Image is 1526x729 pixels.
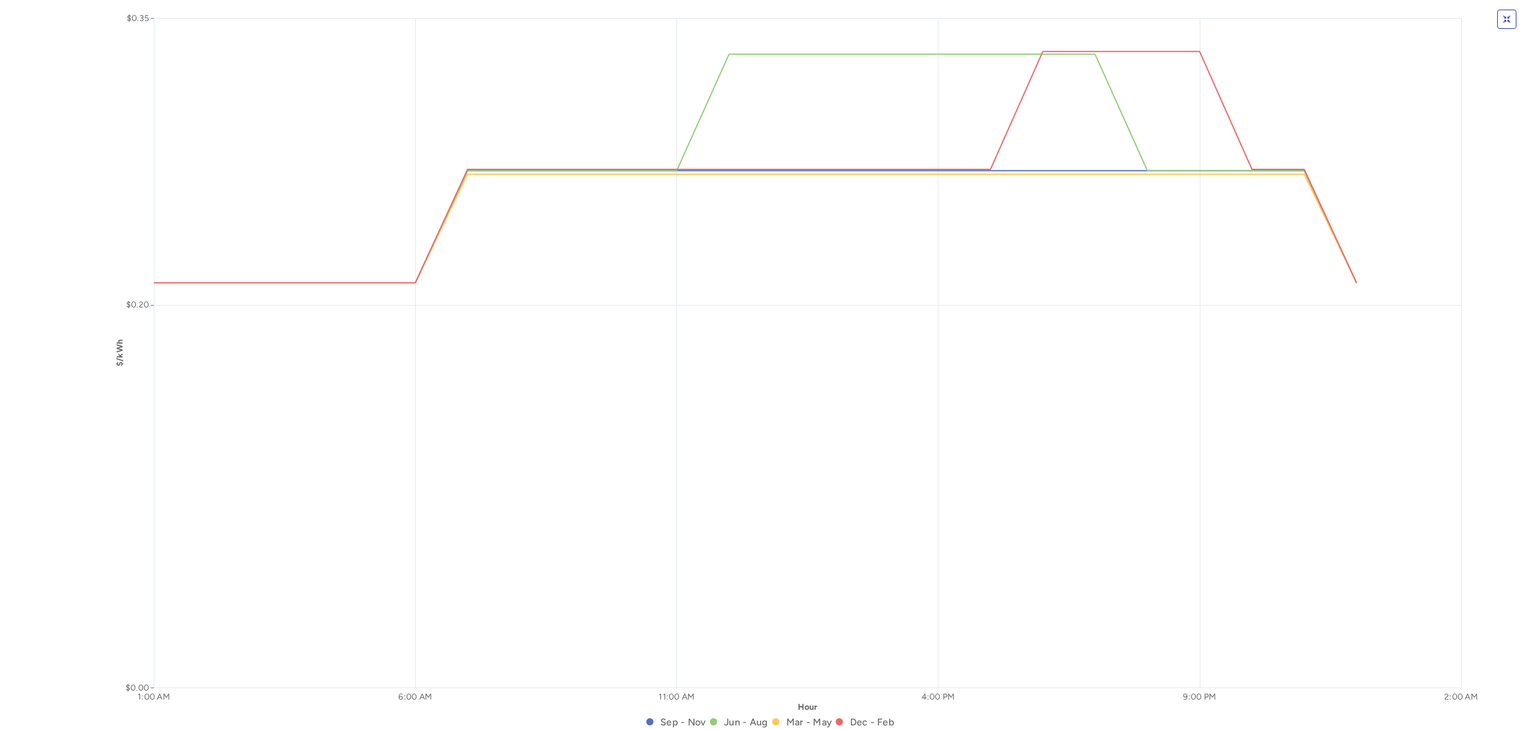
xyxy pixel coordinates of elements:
[1444,692,1478,702] text: 2:00 AM
[138,692,170,702] text: 1:00 AM
[798,702,818,712] text: Hour
[660,716,706,728] text: Sep - Nov
[724,716,767,728] text: Jun - Aug
[115,339,125,366] text: $/kWh
[127,13,149,23] text: $0.35
[126,683,149,693] text: $0.00
[922,692,955,702] text: 4:00 PM
[126,300,149,310] text: $0.20
[398,692,432,702] text: 6:00 AM
[1183,692,1216,702] text: 9:00 PM
[850,716,894,728] text: Dec - Feb
[658,692,695,702] text: 11:00 AM
[786,716,832,728] text: Mar - May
